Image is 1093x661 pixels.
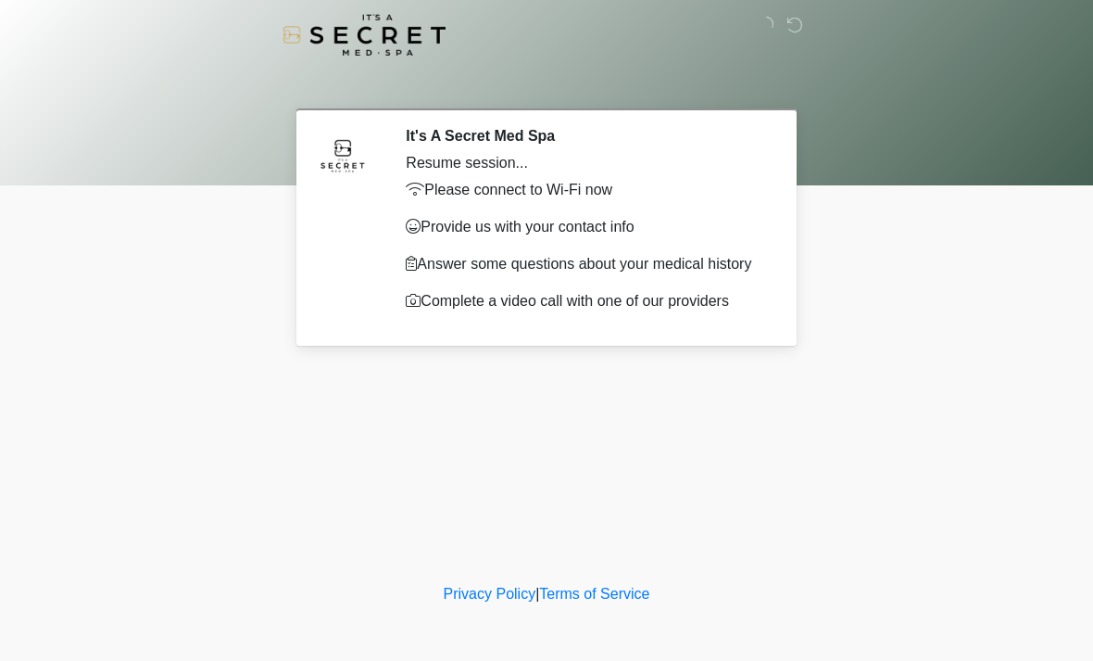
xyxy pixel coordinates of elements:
[535,586,539,602] a: |
[406,290,764,312] p: Complete a video call with one of our providers
[283,14,446,56] img: It's A Secret Med Spa Logo
[406,152,764,174] div: Resume session...
[406,179,764,201] p: Please connect to Wi-Fi now
[444,586,536,602] a: Privacy Policy
[315,127,371,183] img: Agent Avatar
[406,127,764,145] h2: It's A Secret Med Spa
[406,253,764,275] p: Answer some questions about your medical history
[539,586,649,602] a: Terms of Service
[406,216,764,238] p: Provide us with your contact info
[287,67,806,101] h1: ‎ ‎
